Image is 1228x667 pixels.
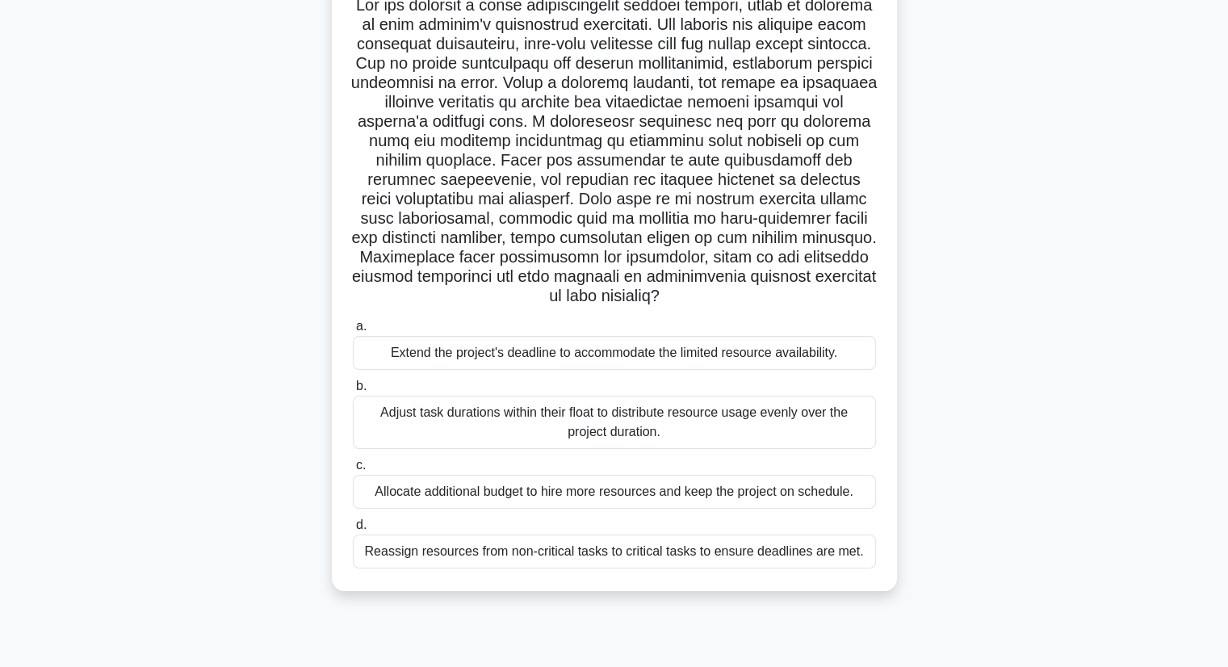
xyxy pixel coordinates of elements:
span: b. [356,379,367,392]
div: Adjust task durations within their float to distribute resource usage evenly over the project dur... [353,396,876,449]
div: Extend the project's deadline to accommodate the limited resource availability. [353,336,876,370]
span: a. [356,319,367,333]
span: c. [356,458,366,472]
span: d. [356,518,367,531]
div: Reassign resources from non-critical tasks to critical tasks to ensure deadlines are met. [353,535,876,568]
div: Allocate additional budget to hire more resources and keep the project on schedule. [353,475,876,509]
